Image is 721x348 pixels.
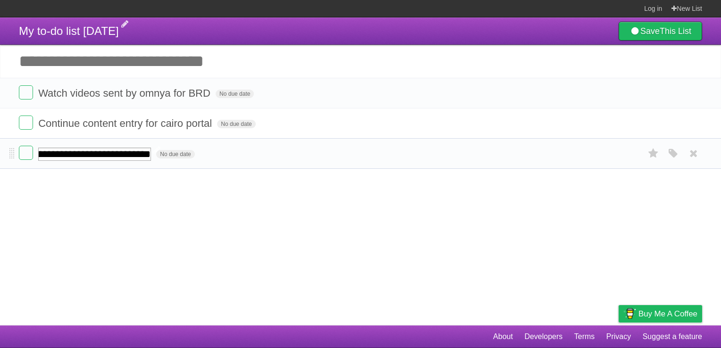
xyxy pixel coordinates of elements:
[660,26,691,36] b: This List
[493,328,513,346] a: About
[19,25,119,37] span: My to-do list [DATE]
[19,116,33,130] label: Done
[38,87,213,99] span: Watch videos sent by omnya for BRD
[524,328,562,346] a: Developers
[638,306,697,322] span: Buy me a coffee
[623,306,636,322] img: Buy me a coffee
[38,117,214,129] span: Continue content entry for cairo portal
[19,146,33,160] label: Done
[216,90,254,98] span: No due date
[574,328,595,346] a: Terms
[217,120,255,128] span: No due date
[156,150,194,158] span: No due date
[619,305,702,323] a: Buy me a coffee
[643,328,702,346] a: Suggest a feature
[606,328,631,346] a: Privacy
[619,22,702,41] a: SaveThis List
[645,146,662,161] label: Star task
[19,85,33,99] label: Done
